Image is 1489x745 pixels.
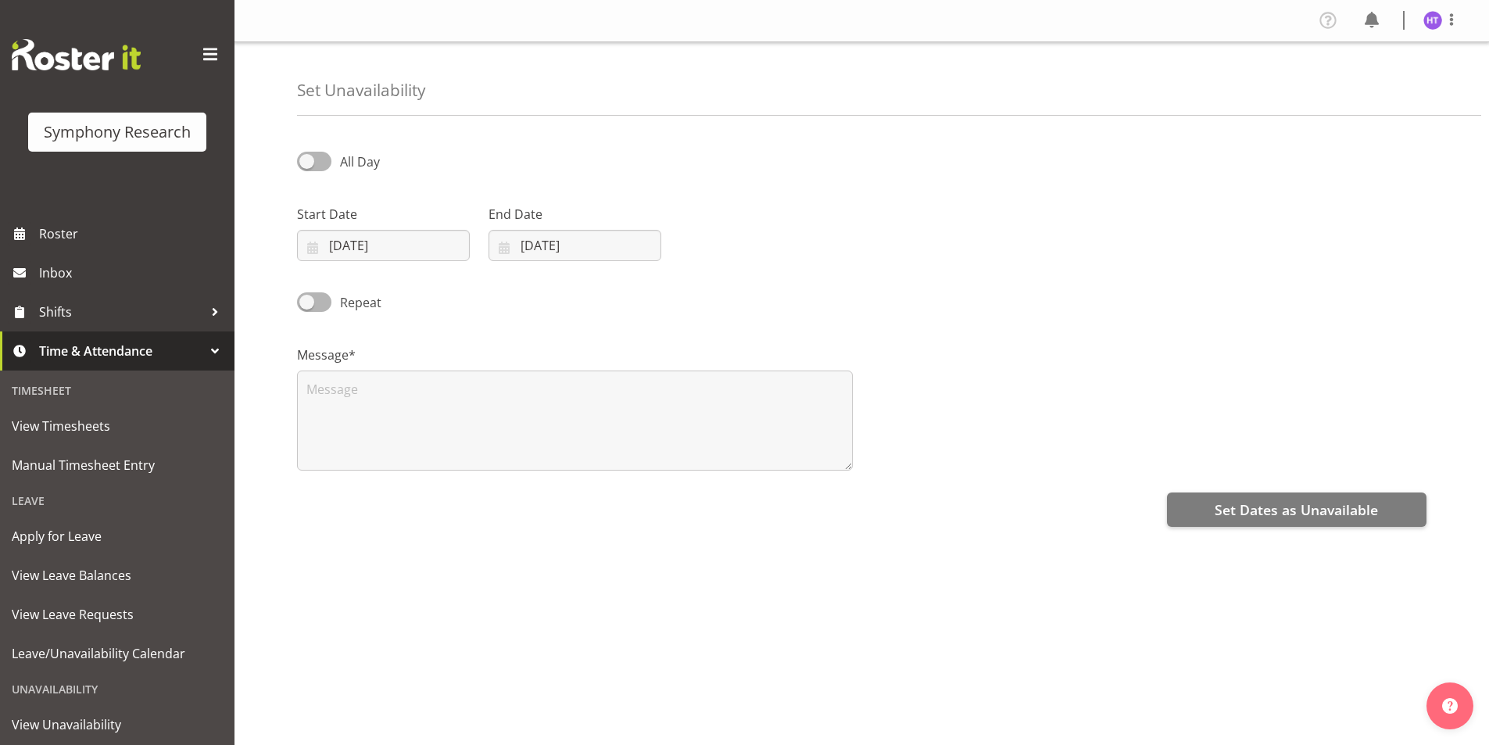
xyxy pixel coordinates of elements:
[1423,11,1442,30] img: hal-thomas1264.jpg
[489,205,661,224] label: End Date
[4,407,231,446] a: View Timesheets
[4,556,231,595] a: View Leave Balances
[12,713,223,736] span: View Unavailability
[12,603,223,626] span: View Leave Requests
[12,564,223,587] span: View Leave Balances
[12,453,223,477] span: Manual Timesheet Entry
[12,414,223,438] span: View Timesheets
[4,673,231,705] div: Unavailability
[12,39,141,70] img: Rosterit website logo
[4,485,231,517] div: Leave
[297,230,470,261] input: Click to select...
[4,705,231,744] a: View Unavailability
[489,230,661,261] input: Click to select...
[39,222,227,245] span: Roster
[4,446,231,485] a: Manual Timesheet Entry
[297,346,853,364] label: Message*
[297,205,470,224] label: Start Date
[4,595,231,634] a: View Leave Requests
[4,634,231,673] a: Leave/Unavailability Calendar
[4,374,231,407] div: Timesheet
[39,261,227,285] span: Inbox
[1442,698,1458,714] img: help-xxl-2.png
[12,525,223,548] span: Apply for Leave
[340,153,380,170] span: All Day
[44,120,191,144] div: Symphony Research
[331,293,381,312] span: Repeat
[1167,492,1426,527] button: Set Dates as Unavailable
[297,81,425,99] h4: Set Unavailability
[12,642,223,665] span: Leave/Unavailability Calendar
[4,517,231,556] a: Apply for Leave
[1215,500,1378,520] span: Set Dates as Unavailable
[39,339,203,363] span: Time & Attendance
[39,300,203,324] span: Shifts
